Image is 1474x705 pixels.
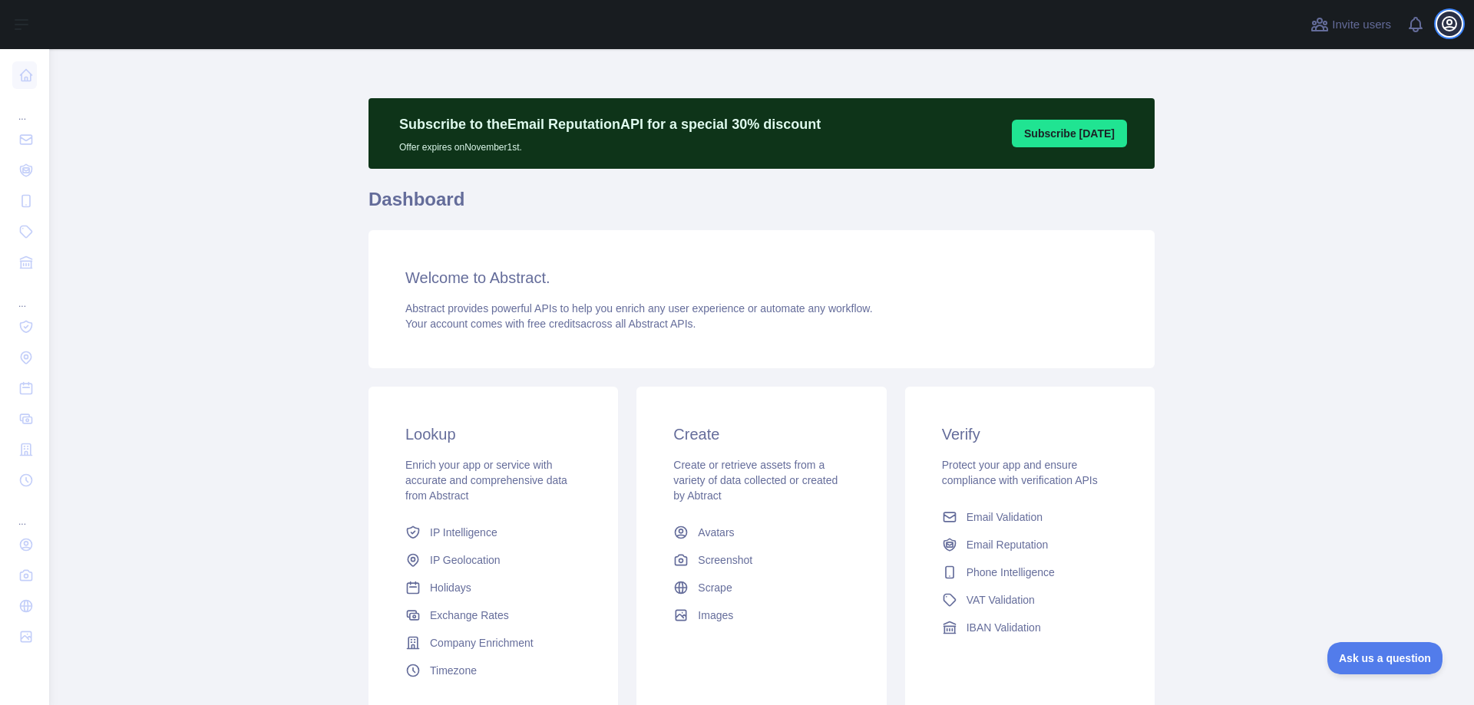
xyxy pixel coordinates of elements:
[399,114,821,135] p: Subscribe to the Email Reputation API for a special 30 % discount
[967,592,1035,608] span: VAT Validation
[967,620,1041,635] span: IBAN Validation
[967,565,1055,580] span: Phone Intelligence
[698,525,734,540] span: Avatars
[399,135,821,153] p: Offer expires on November 1st.
[936,614,1124,641] a: IBAN Validation
[1327,642,1443,674] iframe: Toggle Customer Support
[698,608,733,623] span: Images
[936,586,1124,614] a: VAT Validation
[399,519,587,546] a: IP Intelligence
[12,279,37,310] div: ...
[673,423,849,445] h3: Create
[430,552,501,568] span: IP Geolocation
[936,558,1124,586] a: Phone Intelligence
[667,546,855,574] a: Screenshot
[399,546,587,574] a: IP Geolocation
[1307,12,1394,37] button: Invite users
[967,509,1043,525] span: Email Validation
[368,187,1155,224] h1: Dashboard
[527,318,580,330] span: free credits
[942,423,1118,445] h3: Verify
[399,601,587,629] a: Exchange Rates
[399,657,587,684] a: Timezone
[673,459,838,502] span: Create or retrieve assets from a variety of data collected or created by Abtract
[667,601,855,629] a: Images
[698,580,732,595] span: Scrape
[430,580,471,595] span: Holidays
[405,318,696,330] span: Your account comes with across all Abstract APIs.
[1332,16,1391,34] span: Invite users
[399,574,587,601] a: Holidays
[936,503,1124,531] a: Email Validation
[12,92,37,123] div: ...
[942,459,1098,486] span: Protect your app and ensure compliance with verification APIs
[967,537,1049,552] span: Email Reputation
[667,574,855,601] a: Scrape
[405,423,581,445] h3: Lookup
[430,635,534,651] span: Company Enrichment
[698,552,752,568] span: Screenshot
[430,663,477,678] span: Timezone
[399,629,587,657] a: Company Enrichment
[405,302,873,315] span: Abstract provides powerful APIs to help you enrich any user experience or automate any workflow.
[936,531,1124,558] a: Email Reputation
[667,519,855,546] a: Avatars
[405,267,1118,288] h3: Welcome to Abstract.
[405,459,567,502] span: Enrich your app or service with accurate and comprehensive data from Abstract
[12,497,37,528] div: ...
[1012,120,1127,147] button: Subscribe [DATE]
[430,608,509,623] span: Exchange Rates
[430,525,497,540] span: IP Intelligence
